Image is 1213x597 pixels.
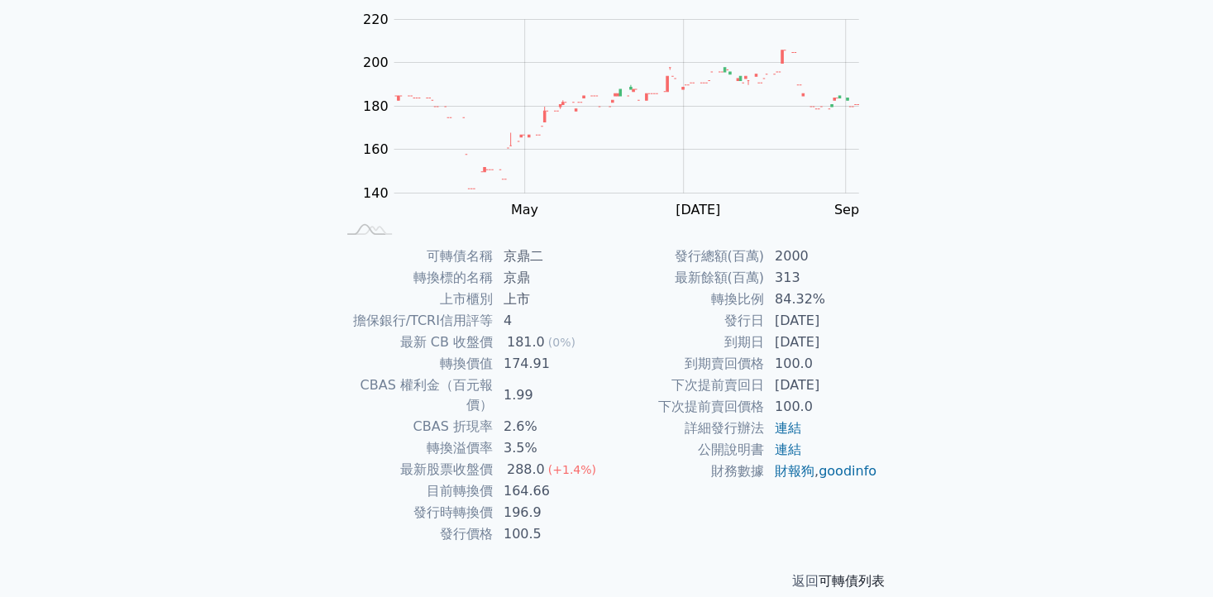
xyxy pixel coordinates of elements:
[494,289,607,310] td: 上市
[494,375,607,416] td: 1.99
[775,420,801,436] a: 連結
[336,459,494,480] td: 最新股票收盤價
[494,246,607,267] td: 京鼎二
[494,267,607,289] td: 京鼎
[765,289,878,310] td: 84.32%
[607,461,765,482] td: 財務數據
[336,375,494,416] td: CBAS 權利金（百元報價）
[363,141,389,157] tspan: 160
[504,332,548,352] div: 181.0
[1130,518,1213,597] iframe: Chat Widget
[819,573,885,589] a: 可轉債列表
[1130,518,1213,597] div: 聊天小工具
[607,439,765,461] td: 公開說明書
[775,463,814,479] a: 財報狗
[775,442,801,457] a: 連結
[363,12,389,27] tspan: 220
[336,353,494,375] td: 轉換價值
[765,267,878,289] td: 313
[607,375,765,396] td: 下次提前賣回日
[363,55,389,70] tspan: 200
[494,480,607,502] td: 164.66
[336,437,494,459] td: 轉換溢價率
[336,332,494,353] td: 最新 CB 收盤價
[834,202,859,217] tspan: Sep
[765,310,878,332] td: [DATE]
[336,267,494,289] td: 轉換標的名稱
[765,332,878,353] td: [DATE]
[607,332,765,353] td: 到期日
[819,463,876,479] a: goodinfo
[548,463,596,476] span: (+1.4%)
[494,437,607,459] td: 3.5%
[607,418,765,439] td: 詳細發行辦法
[363,98,389,114] tspan: 180
[676,202,720,217] tspan: [DATE]
[336,416,494,437] td: CBAS 折現率
[504,460,548,480] div: 288.0
[765,396,878,418] td: 100.0
[607,396,765,418] td: 下次提前賣回價格
[765,246,878,267] td: 2000
[336,310,494,332] td: 擔保銀行/TCRI信用評等
[607,267,765,289] td: 最新餘額(百萬)
[607,310,765,332] td: 發行日
[607,353,765,375] td: 到期賣回價格
[316,571,898,591] p: 返回
[765,353,878,375] td: 100.0
[336,480,494,502] td: 目前轉換價
[607,289,765,310] td: 轉換比例
[765,461,878,482] td: ,
[511,202,538,217] tspan: May
[765,375,878,396] td: [DATE]
[494,523,607,545] td: 100.5
[354,12,883,251] g: Chart
[494,502,607,523] td: 196.9
[494,353,607,375] td: 174.91
[336,289,494,310] td: 上市櫃別
[494,310,607,332] td: 4
[336,523,494,545] td: 發行價格
[494,416,607,437] td: 2.6%
[607,246,765,267] td: 發行總額(百萬)
[336,246,494,267] td: 可轉債名稱
[336,502,494,523] td: 發行時轉換價
[548,336,575,349] span: (0%)
[363,185,389,201] tspan: 140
